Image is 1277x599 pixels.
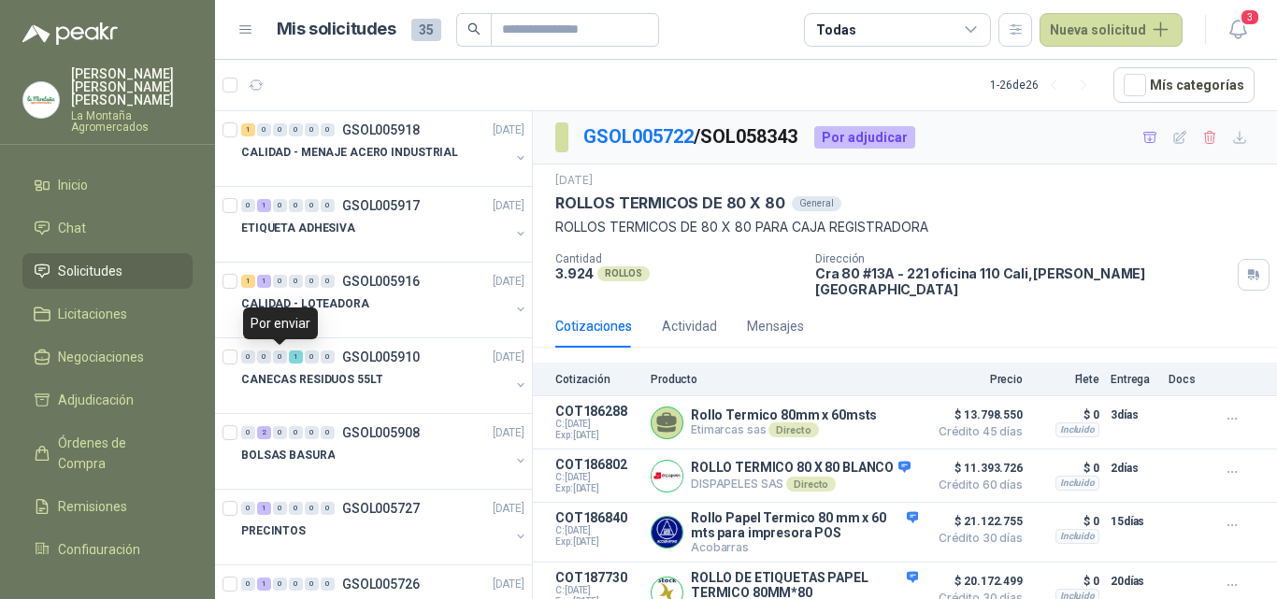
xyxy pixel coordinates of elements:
a: 0 2 0 0 0 0 GSOL005908[DATE] BOLSAS BASURA [241,421,528,481]
p: GSOL005727 [342,502,420,515]
div: Incluido [1055,476,1099,491]
img: Company Logo [652,517,682,548]
p: GSOL005917 [342,199,420,212]
img: Logo peakr [22,22,118,45]
p: Entrega [1111,373,1157,386]
p: GSOL005910 [342,350,420,364]
p: COT186802 [555,457,639,472]
p: 3.924 [555,265,594,281]
p: [DATE] [555,172,593,190]
div: 0 [241,426,255,439]
img: Company Logo [652,461,682,492]
a: 0 0 0 1 0 0 GSOL005910[DATE] CANECAS RESIDUOS 55LT [241,346,528,406]
p: ROLLO TERMICO 80 X 80 BLANCO [691,460,911,477]
p: 2 días [1111,457,1157,479]
p: [DATE] [493,121,524,139]
a: Remisiones [22,489,193,524]
p: ETIQUETA ADHESIVA [241,220,355,237]
p: COT186288 [555,404,639,419]
a: Órdenes de Compra [22,425,193,481]
div: ROLLOS [597,266,650,281]
a: Solicitudes [22,253,193,289]
p: GSOL005916 [342,275,420,288]
a: Adjudicación [22,382,193,418]
span: Remisiones [58,496,127,517]
button: 3 [1221,13,1255,47]
button: Mís categorías [1113,67,1255,103]
span: Exp: [DATE] [555,483,639,494]
p: [DATE] [493,500,524,518]
a: 0 1 0 0 0 0 GSOL005917[DATE] ETIQUETA ADHESIVA [241,194,528,254]
div: General [792,196,841,211]
div: 0 [273,123,287,136]
p: $ 0 [1034,570,1099,592]
p: Cantidad [555,252,800,265]
div: 0 [305,123,319,136]
span: 3 [1240,8,1260,26]
div: 0 [321,502,335,515]
span: search [467,22,481,36]
a: Negociaciones [22,339,193,375]
p: [DATE] [493,424,524,442]
p: [DATE] [493,273,524,291]
span: C: [DATE] [555,585,639,596]
div: 0 [321,123,335,136]
p: Rollo Papel Termico 80 mm x 60 mts para impresora POS [691,510,918,540]
p: BOLSAS BASURA [241,447,335,464]
span: $ 11.393.726 [929,457,1023,479]
p: 20 días [1111,570,1157,592]
span: C: [DATE] [555,419,639,430]
span: Órdenes de Compra [58,433,175,474]
div: 0 [305,275,319,288]
div: 1 [289,350,303,364]
p: / SOL058343 [583,122,799,151]
span: $ 13.798.550 [929,404,1023,426]
div: 1 - 26 de 26 [990,70,1098,100]
span: Crédito 60 días [929,479,1023,491]
p: Dirección [815,252,1230,265]
p: La Montaña Agromercados [71,110,193,133]
p: Docs [1169,373,1206,386]
p: Cra 80 #13A - 221 oficina 110 Cali , [PERSON_NAME][GEOGRAPHIC_DATA] [815,265,1230,297]
a: Configuración [22,532,193,567]
div: Directo [786,477,836,492]
div: 0 [321,199,335,212]
div: 0 [289,275,303,288]
div: 0 [305,426,319,439]
p: GSOL005918 [342,123,420,136]
span: Configuración [58,539,140,560]
div: Directo [768,422,818,437]
span: Solicitudes [58,261,122,281]
div: Por enviar [243,307,318,339]
p: ROLLOS TERMICOS DE 80 X 80 [555,193,784,213]
div: Actividad [662,316,717,336]
p: 3 días [1111,404,1157,426]
p: PRECINTOS [241,522,306,540]
p: 15 días [1111,510,1157,533]
button: Nueva solicitud [1040,13,1183,47]
span: C: [DATE] [555,472,639,483]
div: 1 [257,578,271,591]
a: 1 0 0 0 0 0 GSOL005918[DATE] CALIDAD - MENAJE ACERO INDUSTRIAL [241,119,528,178]
p: Rollo Termico 80mm x 60msts [691,407,877,422]
p: $ 0 [1034,510,1099,533]
a: 1 1 0 0 0 0 GSOL005916[DATE] CALIDAD - LOTEADORA [241,270,528,330]
a: Chat [22,210,193,246]
div: 0 [257,350,271,364]
p: $ 0 [1034,457,1099,479]
div: Incluido [1055,422,1099,437]
div: 1 [257,199,271,212]
div: 0 [289,199,303,212]
div: 0 [289,123,303,136]
div: 1 [257,275,271,288]
div: 1 [241,123,255,136]
div: 0 [273,199,287,212]
p: [PERSON_NAME] [PERSON_NAME] [PERSON_NAME] [71,67,193,107]
a: Licitaciones [22,296,193,332]
div: 0 [305,502,319,515]
p: [DATE] [493,197,524,215]
p: Precio [929,373,1023,386]
p: CANECAS RESIDUOS 55LT [241,371,382,389]
span: Crédito 30 días [929,533,1023,544]
span: 35 [411,19,441,41]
